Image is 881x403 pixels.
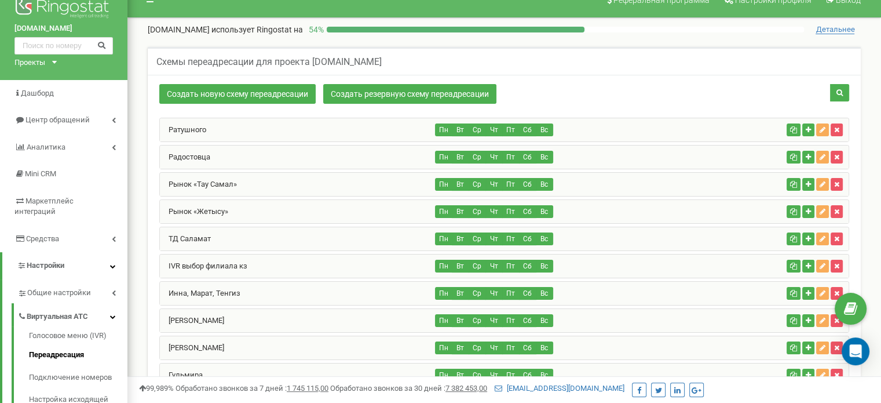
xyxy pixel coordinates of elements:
button: Вс [536,205,553,218]
button: Пт [502,342,520,354]
a: Переадресация [29,344,127,366]
a: Настройки [2,252,127,279]
button: Ср [469,287,486,300]
span: Обработано звонков за 7 дней : [176,384,328,393]
a: Подключение номеров [29,366,127,389]
span: Маркетплейс интеграций [14,197,74,216]
button: Ср [469,369,486,382]
button: Ср [469,342,486,354]
button: Поиск схемы переадресации [830,84,849,101]
button: Сб [519,178,536,191]
button: Ср [469,233,486,245]
button: Пн [435,233,452,245]
a: Радостовца [160,153,210,161]
a: [EMAIL_ADDRESS][DOMAIN_NAME] [495,384,624,393]
button: Ср [469,314,486,327]
a: Рынок «Тау Самал» [160,180,237,188]
button: Пт [502,369,520,382]
button: Пн [435,369,452,382]
button: Сб [519,287,536,300]
button: Сб [519,205,536,218]
button: Пн [435,342,452,354]
button: Сб [519,233,536,245]
button: Чт [485,151,503,164]
a: Инна, Марат, Тенгиз [160,289,240,297]
button: Вт [452,178,469,191]
button: Вт [452,287,469,300]
u: 1 745 115,00 [287,384,328,393]
button: Пт [502,287,520,300]
span: Аналитика [27,143,65,151]
div: Open Intercom Messenger [842,337,869,365]
span: Дашборд [21,89,54,97]
button: Вс [536,342,553,354]
button: Пт [502,151,520,164]
a: Создать новую схему переадресации [159,84,316,104]
button: Вт [452,260,469,273]
button: Сб [519,314,536,327]
button: Пт [502,124,520,136]
button: Пт [502,205,520,218]
button: Пн [435,178,452,191]
button: Ср [469,260,486,273]
span: Средства [26,234,59,243]
span: использует Ringostat на [211,25,303,34]
button: Чт [485,369,503,382]
button: Вт [452,151,469,164]
button: Вс [536,233,553,245]
p: 54 % [303,24,327,35]
button: Чт [485,124,503,136]
span: Общие настройки [27,288,91,299]
button: Чт [485,233,503,245]
button: Вс [536,124,553,136]
a: Гульмира [160,371,203,379]
button: Чт [485,205,503,218]
a: Ратушного [160,125,206,134]
a: ТД Саламат [160,234,211,243]
a: [DOMAIN_NAME] [14,23,113,34]
button: Вт [452,205,469,218]
span: Mini CRM [25,169,56,178]
button: Сб [519,260,536,273]
button: Вт [452,342,469,354]
button: Вт [452,233,469,245]
a: Голосовое меню (IVR) [29,331,127,344]
a: Виртуальная АТС [17,303,127,327]
button: Вс [536,260,553,273]
button: Пн [435,205,452,218]
button: Пт [502,233,520,245]
button: Ср [469,151,486,164]
u: 7 382 453,00 [445,384,487,393]
a: Общие настройки [17,279,127,303]
button: Чт [485,314,503,327]
button: Чт [485,260,503,273]
button: Пт [502,314,520,327]
button: Вс [536,178,553,191]
button: Сб [519,124,536,136]
button: Вс [536,287,553,300]
button: Сб [519,342,536,354]
a: Создать резервную схему переадресации [323,84,496,104]
span: Детальнее [816,25,854,34]
button: Ср [469,124,486,136]
span: 99,989% [139,384,174,393]
button: Чт [485,342,503,354]
button: Пн [435,260,452,273]
p: [DOMAIN_NAME] [148,24,303,35]
button: Пн [435,287,452,300]
button: Вс [536,369,553,382]
h5: Схемы переадресации для проекта [DOMAIN_NAME] [156,57,382,67]
button: Пн [435,151,452,164]
button: Вс [536,151,553,164]
a: Рынок «Жетысу» [160,207,228,216]
a: [PERSON_NAME] [160,316,224,325]
a: IVR выбор филиала кз [160,262,247,270]
span: Центр обращений [25,115,90,124]
button: Вт [452,124,469,136]
button: Сб [519,151,536,164]
button: Ср [469,178,486,191]
span: Обработано звонков за 30 дней : [330,384,487,393]
button: Вс [536,314,553,327]
button: Чт [485,178,503,191]
div: Проекты [14,57,45,68]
